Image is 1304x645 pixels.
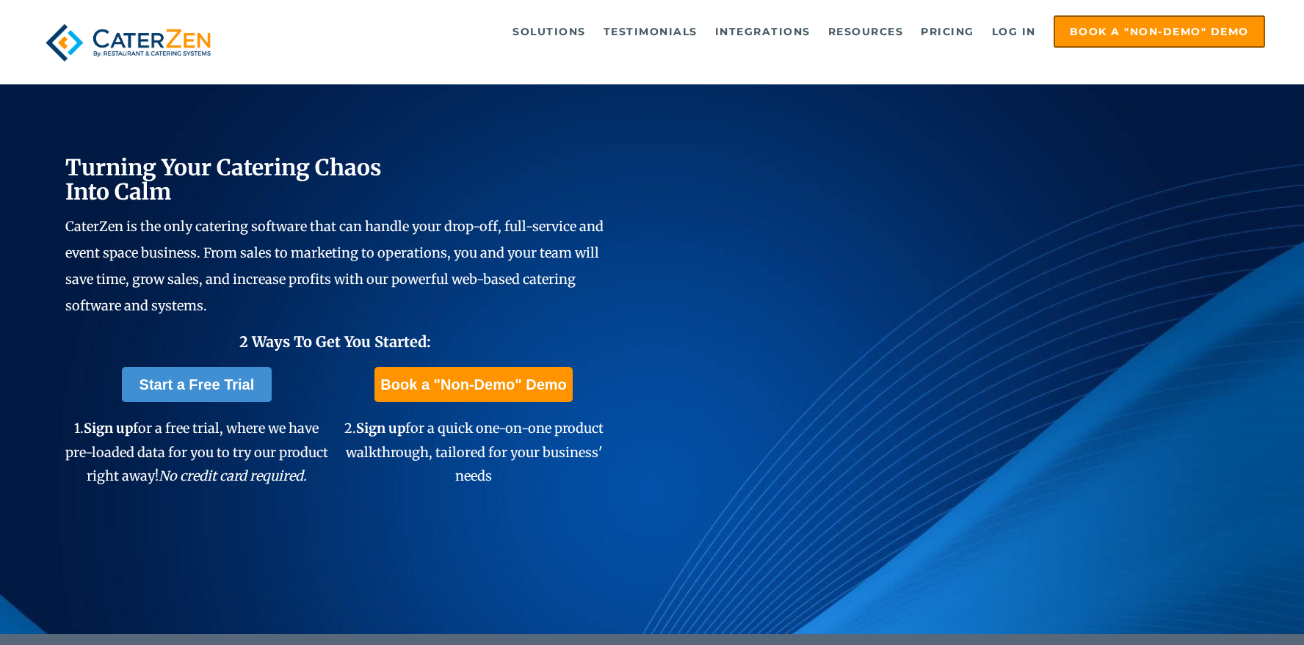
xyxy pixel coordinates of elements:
[374,367,572,402] a: Book a "Non-Demo" Demo
[596,17,705,46] a: Testimonials
[985,17,1043,46] a: Log in
[821,17,911,46] a: Resources
[65,420,328,484] span: 1. for a free trial, where we have pre-loaded data for you to try our product right away!
[708,17,818,46] a: Integrations
[39,15,217,70] img: caterzen
[356,420,405,437] span: Sign up
[122,367,272,402] a: Start a Free Trial
[1173,588,1288,629] iframe: Help widget launcher
[159,467,307,484] em: No credit card required.
[505,17,593,46] a: Solutions
[913,17,982,46] a: Pricing
[1054,15,1265,48] a: Book a "Non-Demo" Demo
[84,420,133,437] span: Sign up
[65,153,382,205] span: Turning Your Catering Chaos Into Calm
[344,420,604,484] span: 2. for a quick one-on-one product walkthrough, tailored for your business' needs
[239,332,431,351] span: 2 Ways To Get You Started:
[65,218,604,314] span: CaterZen is the only catering software that can handle your drop-off, full-service and event spac...
[249,15,1265,48] div: Navigation Menu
